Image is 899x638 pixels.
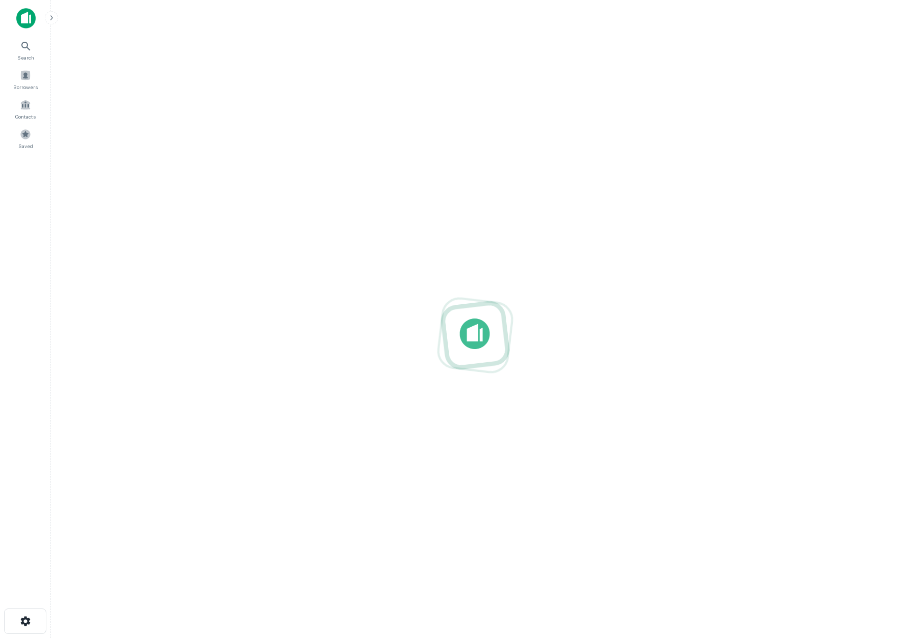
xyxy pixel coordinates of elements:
[848,557,899,605] iframe: Chat Widget
[15,112,36,121] span: Contacts
[18,142,33,150] span: Saved
[16,8,36,28] img: capitalize-icon.png
[3,36,48,64] a: Search
[3,125,48,152] a: Saved
[13,83,38,91] span: Borrowers
[3,66,48,93] a: Borrowers
[3,95,48,123] a: Contacts
[17,53,34,62] span: Search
